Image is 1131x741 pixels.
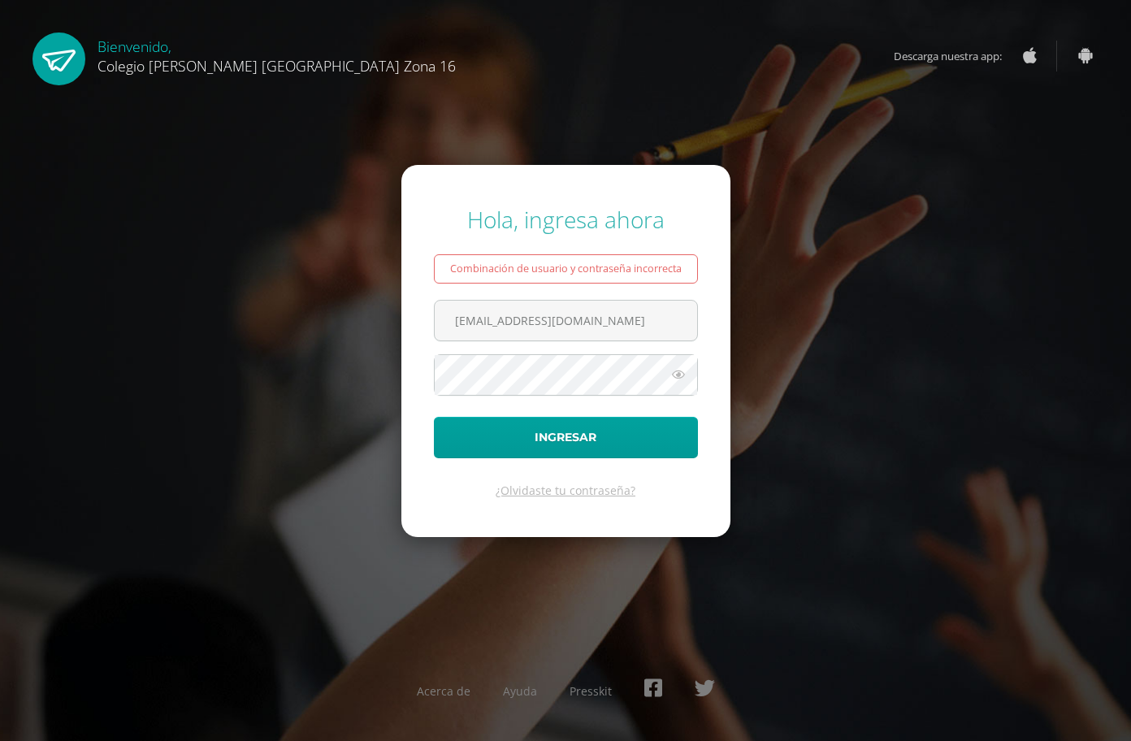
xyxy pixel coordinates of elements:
[417,683,470,699] a: Acerca de
[434,417,698,458] button: Ingresar
[503,683,537,699] a: Ayuda
[434,204,698,235] div: Hola, ingresa ahora
[435,301,697,340] input: Correo electrónico o usuario
[894,41,1018,71] span: Descarga nuestra app:
[434,254,698,284] div: Combinación de usuario y contraseña incorrecta
[496,483,635,498] a: ¿Olvidaste tu contraseña?
[570,683,612,699] a: Presskit
[97,56,456,76] span: Colegio [PERSON_NAME] [GEOGRAPHIC_DATA] Zona 16
[97,32,456,76] div: Bienvenido,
